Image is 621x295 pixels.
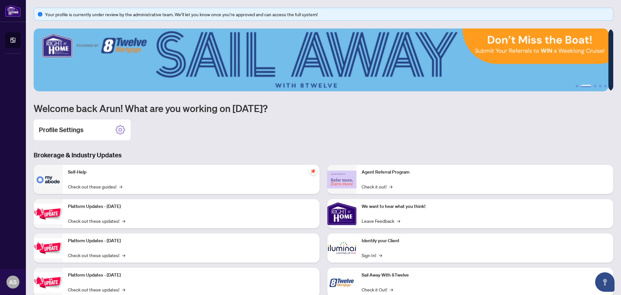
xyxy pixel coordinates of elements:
span: → [397,217,400,224]
span: AS [9,278,17,287]
a: Check it Out!→ [362,286,393,293]
span: → [119,183,122,190]
h3: Brokerage & Industry Updates [34,151,613,160]
button: 1 [576,85,578,87]
img: We want to hear what you think! [327,199,356,228]
a: Check out these updates!→ [68,252,125,259]
button: 4 [599,85,602,87]
p: Platform Updates - [DATE] [68,272,314,279]
button: Open asap [595,272,615,292]
img: Platform Updates - June 23, 2025 [34,272,63,293]
a: Leave Feedback→ [362,217,400,224]
a: Check it out!→ [362,183,392,190]
span: → [389,183,392,190]
p: Self-Help [68,169,314,176]
a: Check out these guides!→ [68,183,122,190]
span: → [379,252,382,259]
button: 5 [604,85,607,87]
button: 2 [581,85,591,87]
span: pushpin [309,167,317,175]
a: Check out these updates!→ [68,217,125,224]
p: Sail Away With 8Twelve [362,272,608,279]
span: → [390,286,393,293]
div: Your profile is currently under review by the administrative team. We’ll let you know once you’re... [45,11,609,18]
p: Identify your Client [362,237,608,244]
h2: Profile Settings [39,125,83,134]
a: Sign In!→ [362,252,382,259]
img: Identify your Client [327,233,356,263]
span: → [122,286,125,293]
img: Slide 1 [34,28,608,91]
span: → [122,217,125,224]
p: Platform Updates - [DATE] [68,237,314,244]
p: We want to hear what you think! [362,203,608,210]
button: 3 [594,85,596,87]
p: Agent Referral Program [362,169,608,176]
img: Self-Help [34,165,63,194]
img: Platform Updates - July 21, 2025 [34,204,63,224]
a: Check out these updates!→ [68,286,125,293]
span: → [122,252,125,259]
img: logo [5,5,21,17]
img: Agent Referral Program [327,171,356,188]
img: Platform Updates - July 8, 2025 [34,238,63,258]
h1: Welcome back Arun! What are you working on [DATE]? [34,102,613,114]
span: info-circle [38,12,42,17]
p: Platform Updates - [DATE] [68,203,314,210]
